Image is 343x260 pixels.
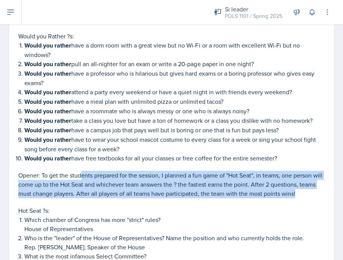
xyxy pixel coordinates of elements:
p: Who is the "leader" of the House of Representatives? Name the position and who currently holds th... [24,233,325,242]
strong: Would you rather [24,135,71,144]
p: Would you Rather ?s: [18,32,325,41]
strong: Would you rather [24,154,71,163]
p: have a meal plan with unlimited pizza or unlimited tacos? [24,97,325,106]
p: have a roommate who is always messy or one who is always noisy? [24,106,325,116]
div: Si leader [224,5,282,14]
p: take a class you love but have a ton of homework or a class you dislike with no homework? [24,116,325,125]
strong: Would you rather [24,88,71,97]
strong: Would you rather [24,126,71,135]
strong: Would you rather [24,107,71,116]
p: attend a party every weekend or have a quiet night in with friends every weekend? [24,87,325,97]
p: pull an all-nighter for an exam or write a 20-page paper in one night? [24,59,325,69]
p: Rep. [PERSON_NAME]; Speaker of the House [24,242,325,251]
strong: Would you rather [24,41,71,50]
p: have free textbooks for all your classes or free coffee for the entire semester? [24,154,325,163]
p: have a dorm room with a great view but no Wi-Fi or a room with excellent Wi-Fi but no windows? [24,41,325,59]
p: Opener: To get the students prepared for the session, I planned a fun game of "Hot Seat", in team... [18,171,325,198]
p: House of Representatives [24,224,325,233]
p: have to wear your school mascot costume to every class for a week or sing your school fight song ... [24,135,325,154]
p: Which chamber of Congress has more "strict" rules? [24,215,325,224]
strong: Would you rather [24,97,71,106]
strong: Would you rather [24,69,71,78]
strong: Would you rather [24,116,71,125]
strong: Would you rather [24,60,71,68]
p: have a professor who is hilarious but gives hard exams or a boring professor who gives easy exams? [24,69,325,87]
div: POLS 1101 / Spring 2025 [224,12,282,20]
p: Hot Seat ?s: [18,206,325,215]
p: have a campus job that pays well but is boring or one that is fun but pays less? [24,125,325,135]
